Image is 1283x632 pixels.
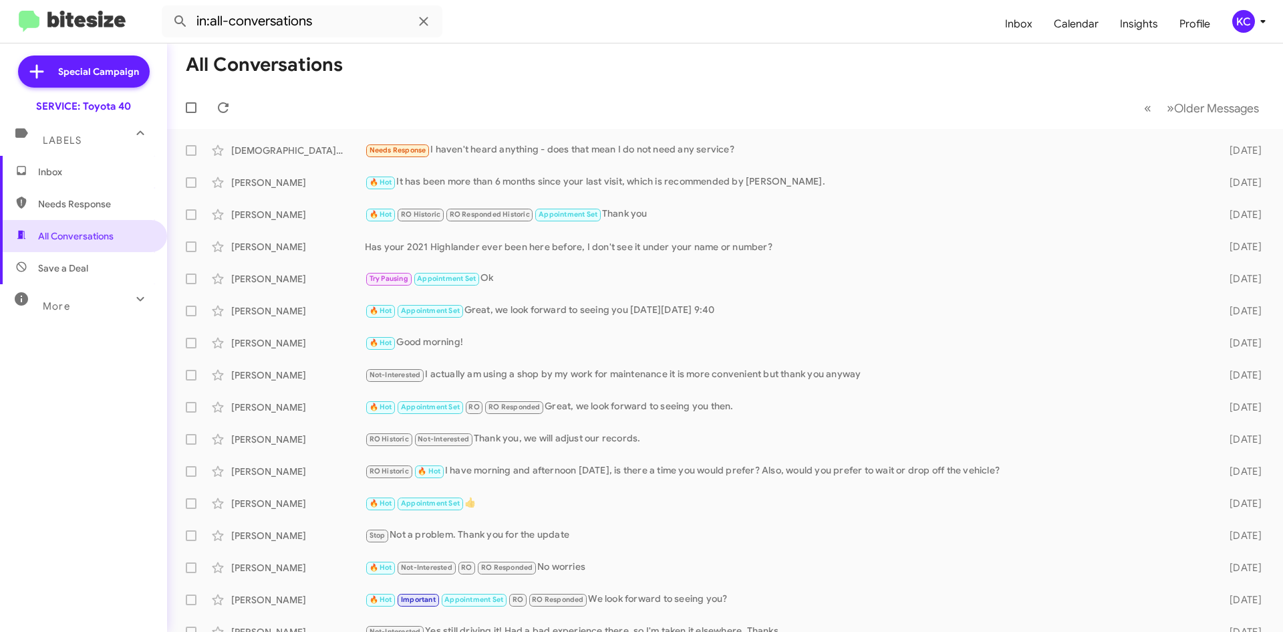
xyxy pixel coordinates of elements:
div: [PERSON_NAME] [231,465,365,478]
span: RO Responded [488,403,540,411]
div: Great, we look forward to seeing you [DATE][DATE] 9:40 [365,303,1208,318]
button: Previous [1136,94,1159,122]
span: Not-Interested [401,563,452,572]
span: All Conversations [38,229,114,243]
div: [DATE] [1208,401,1272,414]
div: SERVICE: Toyota 40 [36,100,131,113]
div: Good morning! [365,335,1208,350]
span: 🔥 Hot [418,467,440,476]
div: [PERSON_NAME] [231,304,365,318]
a: Special Campaign [18,56,150,88]
div: [PERSON_NAME] [231,561,365,574]
span: RO [461,563,472,572]
div: [DEMOGRAPHIC_DATA][PERSON_NAME] [231,144,365,157]
span: Needs Response [370,146,426,154]
span: 🔥 Hot [370,563,392,572]
div: [PERSON_NAME] [231,593,365,607]
span: 🔥 Hot [370,178,392,187]
a: Inbox [994,5,1043,43]
div: I actually am using a shop by my work for maintenance it is more convenient but thank you anyway [365,367,1208,383]
span: Older Messages [1174,101,1259,116]
div: Great, we look forward to seeing you then. [365,399,1208,415]
div: [PERSON_NAME] [231,272,365,286]
div: [DATE] [1208,176,1272,189]
span: RO Responded [481,563,533,572]
a: Profile [1169,5,1221,43]
div: It has been more than 6 months since your last visit, which is recommended by [PERSON_NAME]. [365,175,1208,190]
div: Thank you, we will adjust our records. [365,431,1208,447]
div: [DATE] [1208,368,1272,382]
span: Appointment Set [401,306,460,315]
div: [DATE] [1208,593,1272,607]
a: Calendar [1043,5,1109,43]
div: [PERSON_NAME] [231,368,365,382]
input: Search [162,5,442,37]
span: RO Responded Historic [450,210,530,219]
div: [PERSON_NAME] [231,401,365,414]
div: 👍 [365,496,1208,511]
div: [DATE] [1208,465,1272,478]
nav: Page navigation example [1137,94,1267,122]
span: 🔥 Hot [370,306,392,315]
button: KC [1221,10,1268,33]
span: Needs Response [38,197,152,211]
span: Try Pausing [370,274,408,283]
h1: All Conversations [186,54,343,76]
span: » [1167,100,1174,116]
div: [DATE] [1208,336,1272,350]
div: Ok [365,271,1208,286]
a: Insights [1109,5,1169,43]
div: [DATE] [1208,433,1272,446]
div: [PERSON_NAME] [231,208,365,221]
div: [DATE] [1208,240,1272,253]
span: « [1144,100,1151,116]
span: 🔥 Hot [370,403,392,411]
span: Appointment Set [401,403,460,411]
span: 🔥 Hot [370,210,392,219]
span: RO Historic [370,467,409,476]
span: Labels [43,134,82,146]
div: [DATE] [1208,272,1272,286]
div: [DATE] [1208,497,1272,510]
div: No worries [365,560,1208,575]
div: Thank you [365,207,1208,222]
div: [PERSON_NAME] [231,336,365,350]
span: Special Campaign [58,65,139,78]
span: 🔥 Hot [370,595,392,604]
div: We look forward to seeing you? [365,592,1208,607]
div: I have morning and afternoon [DATE], is there a time you would prefer? Also, would you prefer to ... [365,463,1208,479]
div: I haven't heard anything - does that mean I do not need any service? [365,142,1208,158]
div: [PERSON_NAME] [231,433,365,446]
span: 🔥 Hot [370,338,392,347]
div: [PERSON_NAME] [231,529,365,542]
span: Inbox [38,165,152,179]
div: [DATE] [1208,561,1272,574]
span: Important [401,595,436,604]
div: [PERSON_NAME] [231,240,365,253]
span: Appointment Set [539,210,597,219]
span: More [43,300,70,312]
span: RO [513,595,523,604]
div: [DATE] [1208,208,1272,221]
div: KC [1232,10,1255,33]
div: [DATE] [1208,144,1272,157]
span: RO Responded [532,595,583,604]
span: Appointment Set [417,274,476,283]
span: 🔥 Hot [370,499,392,508]
span: Not-Interested [370,371,421,379]
span: Save a Deal [38,261,88,275]
div: [DATE] [1208,529,1272,542]
span: Not-Interested [418,435,469,443]
span: Stop [370,531,386,540]
div: Not a problem. Thank you for the update [365,528,1208,543]
span: RO Historic [370,435,409,443]
div: [DATE] [1208,304,1272,318]
div: Has your 2021 Highlander ever been here before, I don't see it under your name or number? [365,240,1208,253]
div: [PERSON_NAME] [231,176,365,189]
span: RO [468,403,479,411]
div: [PERSON_NAME] [231,497,365,510]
